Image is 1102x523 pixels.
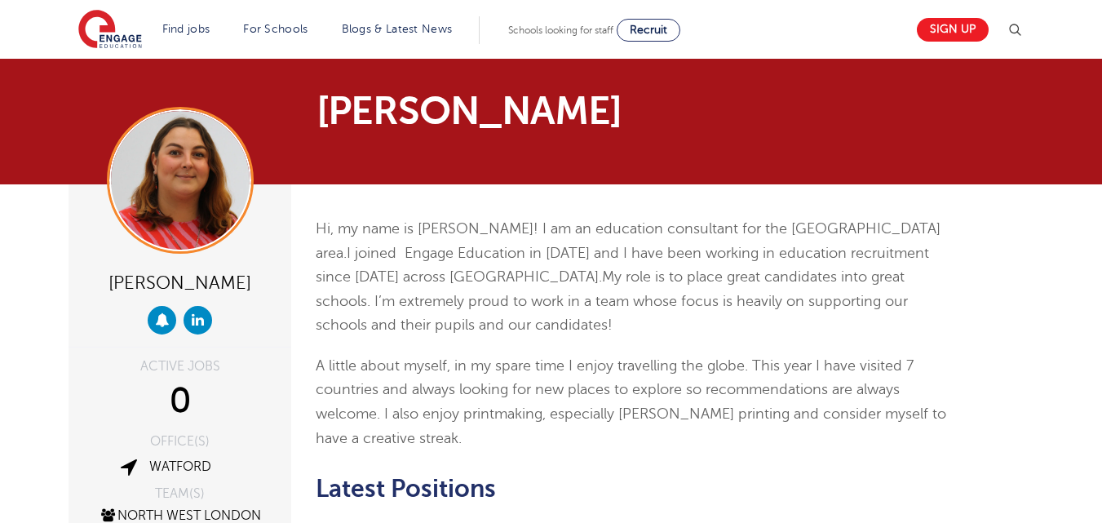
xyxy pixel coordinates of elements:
span: Schools looking for staff [508,24,613,36]
div: OFFICE(S) [81,435,279,448]
a: For Schools [243,23,308,35]
p: A little about myself, in my spare time I enjoy travelling the globe. This year I have visited 7 ... [316,354,951,450]
a: Sign up [917,18,989,42]
div: ACTIVE JOBS [81,360,279,373]
a: Blogs & Latest News [342,23,453,35]
a: Watford [149,459,211,474]
h2: Latest Positions [316,475,951,503]
div: 0 [81,381,279,422]
span: I joined Engage Education in [DATE] and I have been working in education recruitment since [DATE]... [316,245,929,286]
div: [PERSON_NAME] [81,266,279,298]
span: Recruit [630,24,667,36]
img: Engage Education [78,10,142,51]
div: TEAM(S) [81,487,279,500]
p: Hi, my name is [PERSON_NAME]! I am an education consultant for the [GEOGRAPHIC_DATA] area. My rol... [316,217,951,338]
a: Recruit [617,19,680,42]
h1: [PERSON_NAME] [316,91,704,131]
a: Find jobs [162,23,210,35]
